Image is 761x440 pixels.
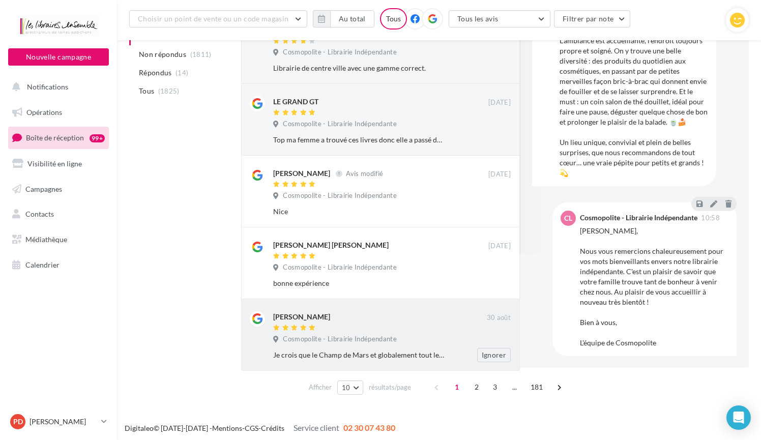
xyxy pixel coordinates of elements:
button: Au total [313,10,374,27]
span: [DATE] [488,98,511,107]
a: CGS [245,424,258,432]
a: Visibilité en ligne [6,153,111,174]
span: (1825) [158,87,180,95]
a: Opérations [6,102,111,123]
div: Top ma femme a trouvé ces livres donc elle a passé de superbes vacances [273,135,445,145]
span: Contacts [25,210,54,218]
span: Répondus [139,68,172,78]
span: résultats/page [369,383,411,392]
span: Non répondus [139,49,186,60]
div: [PERSON_NAME] [273,168,330,179]
a: Crédits [261,424,284,432]
div: [PERSON_NAME], Nous vous remercions chaleureusement pour vos mots bienveillants envers notre libr... [580,226,728,348]
span: Tous [139,86,154,96]
span: Boîte de réception [26,133,84,142]
div: Cosmopolite - Librairie Indépendante [580,214,697,221]
a: Campagnes [6,179,111,200]
span: (14) [175,69,188,77]
a: Contacts [6,203,111,225]
span: © [DATE]-[DATE] - - - [125,424,395,432]
span: 181 [526,379,547,395]
span: [DATE] [488,242,511,251]
span: Service client [294,423,339,432]
span: ... [507,379,523,395]
button: Nouvelle campagne [8,48,109,66]
div: Open Intercom Messenger [726,405,751,430]
span: Choisir un point de vente ou un code magasin [138,14,288,23]
a: Mentions [212,424,242,432]
span: Cosmopolite - Librairie Indépendante [283,48,397,57]
button: Tous les avis [449,10,550,27]
div: Nice [273,207,445,217]
div: [PERSON_NAME] [273,312,330,322]
span: Médiathèque [25,235,67,244]
div: Tous [380,8,407,30]
span: 2 [469,379,485,395]
span: Notifications [27,82,68,91]
div: Je crois que le Champ de Mars et globalement tout le centre-ville ne seraient pas les mêmes sans ... [273,350,445,360]
span: Opérations [26,108,62,116]
span: 02 30 07 43 80 [343,423,395,432]
span: [DATE] [488,170,511,179]
a: PD [PERSON_NAME] [8,412,109,431]
button: 10 [337,380,363,395]
span: 10:58 [701,215,720,221]
button: Ignorer [477,348,511,362]
span: Avis modifié [346,169,383,178]
span: (1811) [190,50,212,58]
span: 30 août [487,313,511,322]
button: Notifications [6,76,107,98]
a: Calendrier [6,254,111,276]
span: 10 [342,384,350,392]
span: Campagnes [25,184,62,193]
a: Boîte de réception99+ [6,127,111,149]
a: Médiathèque [6,229,111,250]
button: Choisir un point de vente ou un code magasin [129,10,307,27]
span: CL [564,213,572,223]
div: 99+ [90,134,105,142]
span: 3 [487,379,503,395]
span: Cosmopolite - Librairie Indépendante [283,191,397,200]
span: Cosmopolite - Librairie Indépendante [283,120,397,129]
div: Librairie de centre ville avec une gamme correct. [273,63,445,73]
span: 1 [449,379,465,395]
a: Digitaleo [125,424,154,432]
button: Au total [330,10,374,27]
p: [PERSON_NAME] [30,417,97,427]
div: LE GRAND GT [273,97,318,107]
span: PD [13,417,23,427]
button: Filtrer par note [554,10,631,27]
span: Visibilité en ligne [27,159,82,168]
span: Tous les avis [457,14,499,23]
div: [PERSON_NAME] [PERSON_NAME] [273,240,389,250]
span: Cosmopolite - Librairie Indépendante [283,335,397,344]
span: Afficher [309,383,332,392]
span: Calendrier [25,260,60,269]
div: bonne expérience [273,278,445,288]
span: Cosmopolite - Librairie Indépendante [283,263,397,272]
